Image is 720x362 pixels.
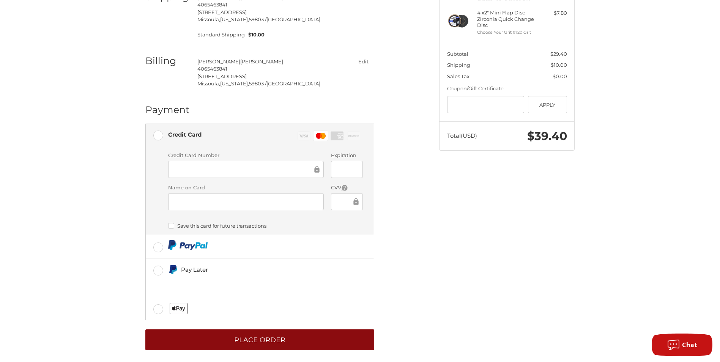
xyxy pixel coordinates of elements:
[197,16,220,22] span: Missoula,
[197,31,245,39] span: Standard Shipping
[220,80,249,87] span: [US_STATE],
[197,2,227,8] span: 4065463841
[477,29,535,36] li: Choose Your Grit #120 Grit
[266,80,320,87] span: [GEOGRAPHIC_DATA]
[652,334,712,356] button: Chat
[220,16,249,22] span: [US_STATE],
[553,73,567,79] span: $0.00
[336,197,351,206] iframe: Secure Credit Card Frame - CVV
[168,223,363,229] label: Save this card for future transactions
[197,66,227,72] span: 4065463841
[331,184,362,192] label: CVV
[173,197,318,206] iframe: Secure Credit Card Frame - Cardholder Name
[168,128,202,141] div: Credit Card
[168,240,208,250] img: PayPal icon
[197,73,247,79] span: [STREET_ADDRESS]
[168,152,324,159] label: Credit Card Number
[245,31,265,39] span: $10.00
[537,9,567,17] div: $7.80
[145,104,190,116] h2: Payment
[249,16,266,22] span: 59803 /
[197,80,220,87] span: Missoula,
[145,329,374,350] button: Place Order
[527,129,567,143] span: $39.40
[336,165,357,174] iframe: Secure Credit Card Frame - Expiration Date
[181,263,322,276] div: Pay Later
[352,56,374,67] button: Edit
[682,341,697,349] span: Chat
[197,9,247,15] span: [STREET_ADDRESS]
[447,85,567,93] div: Coupon/Gift Certificate
[168,276,322,288] iframe: PayPal Message 1
[550,51,567,57] span: $29.40
[447,51,468,57] span: Subtotal
[266,16,320,22] span: [GEOGRAPHIC_DATA]
[447,132,477,139] span: Total (USD)
[240,58,283,65] span: [PERSON_NAME]
[447,96,525,113] input: Gift Certificate or Coupon Code
[447,62,470,68] span: Shipping
[249,80,266,87] span: 59803 /
[168,265,178,274] img: Pay Later icon
[551,62,567,68] span: $10.00
[447,73,469,79] span: Sales Tax
[173,165,313,174] iframe: Secure Credit Card Frame - Credit Card Number
[477,9,535,28] h4: 4 x 2" Mini Flap Disc Zirconia Quick Change Disc
[197,58,240,65] span: [PERSON_NAME]
[168,184,324,192] label: Name on Card
[528,96,567,113] button: Apply
[145,55,190,67] h2: Billing
[170,303,187,314] img: Applepay icon
[331,152,362,159] label: Expiration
